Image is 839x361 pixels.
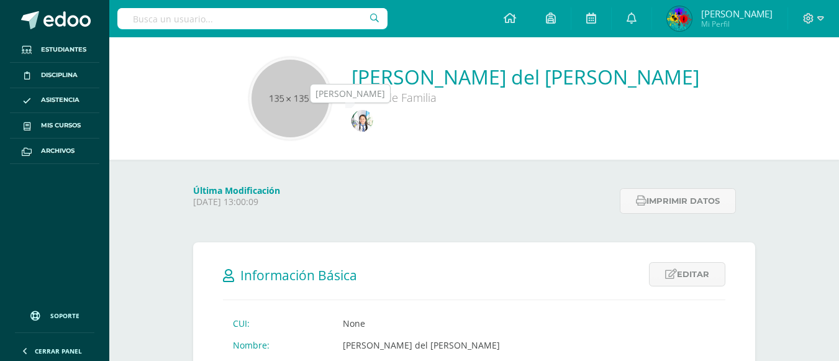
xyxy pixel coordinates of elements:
img: 85e7d1eda7c0e883dee243136a8e6d1f.png [667,6,692,31]
p: [DATE] 13:00:09 [193,196,612,208]
span: Mis cursos [41,121,81,130]
a: Soporte [15,299,94,329]
div: Padre de Familia [351,90,699,105]
div: [PERSON_NAME] [315,88,385,100]
span: Mi Perfil [701,19,773,29]
button: Imprimir datos [620,188,736,214]
span: Asistencia [41,95,79,105]
span: [PERSON_NAME] [701,7,773,20]
span: Archivos [41,146,75,156]
span: Disciplina [41,70,78,80]
td: [PERSON_NAME] del [PERSON_NAME] [333,334,510,356]
span: Información Básica [240,267,357,284]
a: Asistencia [10,88,99,114]
td: Nombre: [223,334,333,356]
td: None [333,313,510,334]
input: Busca un usuario... [117,8,388,29]
a: Archivos [10,139,99,164]
td: CUI: [223,313,333,334]
span: Estudiantes [41,45,86,55]
a: Disciplina [10,63,99,88]
h4: Última Modificación [193,185,612,196]
span: Cerrar panel [35,347,82,355]
a: Mis cursos [10,113,99,139]
span: Soporte [50,311,79,320]
img: 691c3822aa00538a1786ee3b9af364fb.png [351,110,373,132]
a: [PERSON_NAME] del [PERSON_NAME] [351,63,699,90]
a: Estudiantes [10,37,99,63]
a: Editar [649,262,725,286]
img: 135x135 [252,60,329,137]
